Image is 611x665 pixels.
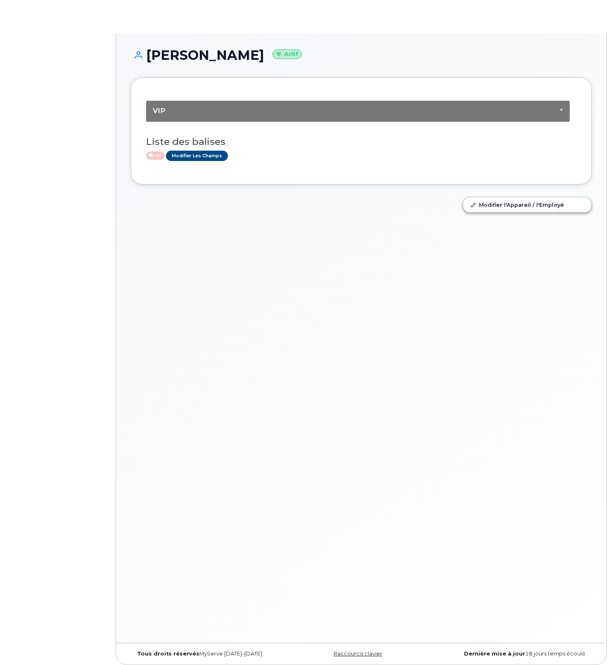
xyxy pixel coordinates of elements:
[153,106,166,115] span: VIP
[464,651,525,657] strong: Dernière mise à jour
[560,107,563,113] button: Close
[166,151,228,161] a: Modifier les Champs
[146,151,165,160] span: Active
[131,651,284,657] div: MyServe [DATE]–[DATE]
[146,137,576,147] h3: Liste des balises
[463,197,591,212] a: Modifier l'Appareil / l'Employé
[438,651,592,657] div: 18 jours temps écoulé
[560,106,563,113] span: ×
[131,48,592,62] h1: [PERSON_NAME]
[137,651,199,657] strong: Tous droits réservés
[334,651,382,657] a: Raccourcis clavier
[272,50,302,59] small: Actif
